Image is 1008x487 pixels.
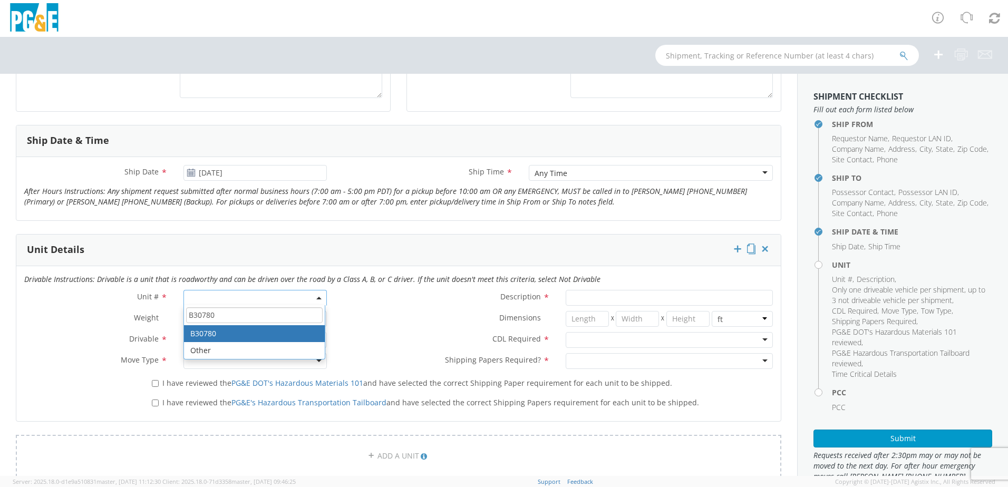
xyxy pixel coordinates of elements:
[655,45,919,66] input: Shipment, Tracking or Reference Number (at least 4 chars)
[129,334,159,344] span: Drivable
[499,313,541,323] span: Dimensions
[162,478,296,485] span: Client: 2025.18.0-71d3358
[609,311,616,327] span: X
[13,478,161,485] span: Server: 2025.18.0-d1e9a510831
[888,198,917,208] li: ,
[957,198,988,208] li: ,
[535,168,567,179] div: Any Time
[919,144,932,154] span: City
[832,274,854,285] li: ,
[881,306,917,316] span: Move Type
[832,327,990,348] li: ,
[919,144,933,154] li: ,
[832,241,866,252] li: ,
[957,144,988,154] li: ,
[877,154,898,164] span: Phone
[538,478,560,485] a: Support
[813,91,903,102] strong: Shipment Checklist
[231,478,296,485] span: master, [DATE] 09:46:25
[936,144,955,154] li: ,
[813,104,992,115] span: Fill out each form listed below
[162,378,672,388] span: I have reviewed the and have selected the correct Shipping Paper requirement for each unit to be ...
[152,380,159,387] input: I have reviewed thePG&E DOT's Hazardous Materials 101and have selected the correct Shipping Paper...
[616,311,659,327] input: Width
[567,478,593,485] a: Feedback
[832,348,970,368] span: PG&E Hazardous Transportation Tailboard reviewed
[24,274,600,284] i: Drivable Instructions: Drivable is a unit that is roadworthy and can be driven over the road by a...
[877,208,898,218] span: Phone
[134,313,159,323] span: Weight
[162,397,699,407] span: I have reviewed the and have selected the correct Shipping Papers requirement for each unit to be...
[832,285,990,306] li: ,
[857,274,895,284] span: Description
[898,187,959,198] li: ,
[27,135,109,146] h3: Ship Date & Time
[492,334,541,344] span: CDL Required
[888,144,915,154] span: Address
[936,198,955,208] li: ,
[184,325,325,342] li: B30780
[832,306,879,316] li: ,
[832,285,985,305] span: Only one driveable vehicle per shipment, up to 3 not driveable vehicle per shipment
[832,120,992,128] h4: Ship From
[832,208,873,218] span: Site Contact
[469,167,504,177] span: Ship Time
[832,316,916,326] span: Shipping Papers Required
[16,435,781,477] a: ADD A UNIT
[832,261,992,269] h4: Unit
[868,241,900,251] span: Ship Time
[659,311,666,327] span: X
[832,306,877,316] span: CDL Required
[888,144,917,154] li: ,
[832,174,992,182] h4: Ship To
[919,198,933,208] li: ,
[957,144,987,154] span: Zip Code
[832,144,884,154] span: Company Name
[957,198,987,208] span: Zip Code
[666,311,710,327] input: Height
[919,198,932,208] span: City
[832,198,884,208] span: Company Name
[566,311,609,327] input: Length
[832,154,873,164] span: Site Contact
[832,241,864,251] span: Ship Date
[231,378,363,388] a: PG&E DOT's Hazardous Materials 101
[835,478,995,486] span: Copyright © [DATE]-[DATE] Agistix Inc., All Rights Reserved
[936,144,953,154] span: State
[832,187,896,198] li: ,
[892,133,953,144] li: ,
[8,3,61,34] img: pge-logo-06675f144f4cfa6a6814.png
[832,228,992,236] h4: Ship Date & Time
[832,402,846,412] span: PCC
[857,274,896,285] li: ,
[921,306,952,316] span: Tow Type
[137,291,159,301] span: Unit #
[832,348,990,369] li: ,
[832,133,888,143] span: Requestor Name
[832,274,852,284] span: Unit #
[152,400,159,406] input: I have reviewed thePG&E's Hazardous Transportation Tailboardand have selected the correct Shippin...
[936,198,953,208] span: State
[921,306,953,316] li: ,
[813,450,992,482] span: Requests received after 2:30pm may or may not be moved to the next day. For after hour emergency ...
[27,245,84,255] h3: Unit Details
[832,388,992,396] h4: PCC
[832,154,874,165] li: ,
[892,133,951,143] span: Requestor LAN ID
[813,430,992,447] button: Submit
[832,187,894,197] span: Possessor Contact
[888,198,915,208] span: Address
[24,186,747,207] i: After Hours Instructions: Any shipment request submitted after normal business hours (7:00 am - 5...
[124,167,159,177] span: Ship Date
[184,342,325,359] li: Other
[832,198,886,208] li: ,
[832,144,886,154] li: ,
[231,397,386,407] a: PG&E's Hazardous Transportation Tailboard
[445,355,541,365] span: Shipping Papers Required?
[832,208,874,219] li: ,
[500,291,541,301] span: Description
[96,478,161,485] span: master, [DATE] 11:12:30
[832,327,957,347] span: PG&E DOT's Hazardous Materials 101 reviewed
[898,187,957,197] span: Possessor LAN ID
[121,355,159,365] span: Move Type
